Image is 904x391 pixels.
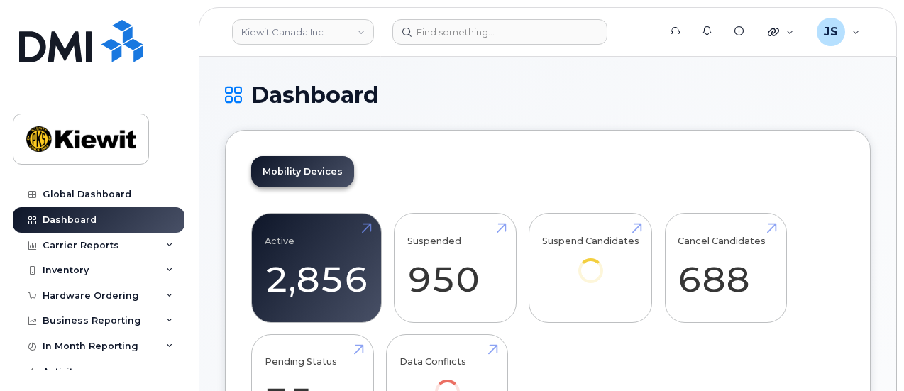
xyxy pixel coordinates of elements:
[265,221,368,315] a: Active 2,856
[225,82,871,107] h1: Dashboard
[407,221,503,315] a: Suspended 950
[251,156,354,187] a: Mobility Devices
[678,221,773,315] a: Cancel Candidates 688
[542,221,639,303] a: Suspend Candidates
